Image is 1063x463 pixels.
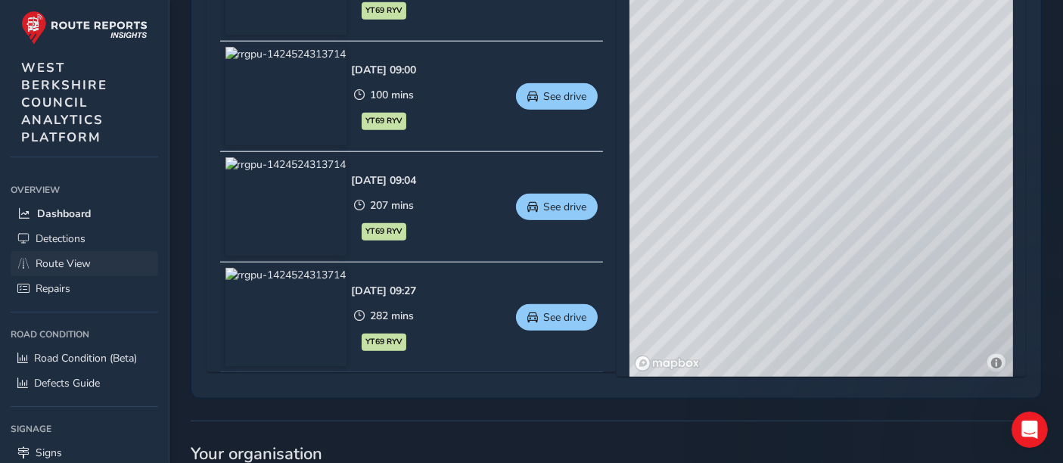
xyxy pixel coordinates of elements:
span: YT69 RYV [366,115,403,127]
a: Route View [11,251,158,276]
span: Dashboard [37,207,91,221]
span: 207 mins [370,198,414,213]
div: Overview [11,179,158,201]
a: Repairs [11,276,158,301]
span: YT69 RYV [366,225,403,238]
span: YT69 RYV [366,5,403,17]
img: rrgpu-1424524313714 [225,268,347,366]
span: Route View [36,256,91,271]
div: Road Condition [11,323,158,346]
span: 100 mins [370,88,414,102]
div: [DATE] 09:04 [352,173,417,188]
span: See drive [543,89,586,104]
span: 282 mins [370,309,414,323]
a: Road Condition (Beta) [11,346,158,371]
iframe: Intercom live chat [1012,412,1048,448]
span: Repairs [36,281,70,296]
div: [DATE] 09:27 [352,284,417,298]
img: rrgpu-1424524313714 [225,157,347,256]
img: rr logo [21,11,148,45]
span: Defects Guide [34,376,100,390]
div: Signage [11,418,158,440]
span: YT69 RYV [366,336,403,348]
a: Detections [11,226,158,251]
span: Detections [36,231,85,246]
span: See drive [543,310,586,325]
button: See drive [516,83,598,110]
a: Dashboard [11,201,158,226]
div: [DATE] 09:00 [352,63,417,77]
span: See drive [543,200,586,214]
button: See drive [516,194,598,220]
a: Defects Guide [11,371,158,396]
span: Signs [36,446,62,460]
img: rrgpu-1424524313714 [225,47,347,145]
span: Road Condition (Beta) [34,351,137,365]
span: WEST BERKSHIRE COUNCIL ANALYTICS PLATFORM [21,59,107,146]
button: See drive [516,304,598,331]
